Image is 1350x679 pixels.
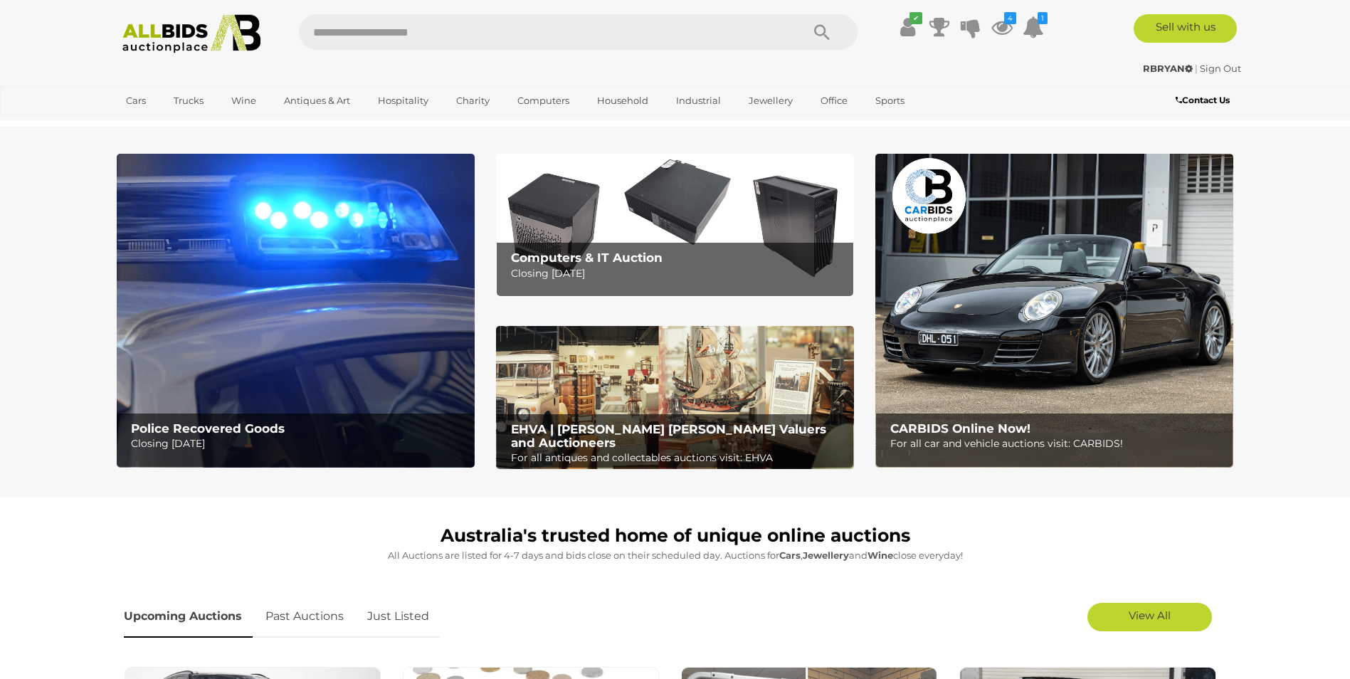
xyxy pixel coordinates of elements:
[222,89,265,112] a: Wine
[117,112,236,136] a: [GEOGRAPHIC_DATA]
[803,549,849,561] strong: Jewellery
[667,89,730,112] a: Industrial
[508,89,579,112] a: Computers
[131,435,466,453] p: Closing [DATE]
[357,596,440,638] a: Just Listed
[255,596,354,638] a: Past Auctions
[496,154,854,297] a: Computers & IT Auction Computers & IT Auction Closing [DATE]
[909,12,922,24] i: ✔
[447,89,499,112] a: Charity
[1143,63,1193,74] strong: RBRYAN
[868,549,893,561] strong: Wine
[1023,14,1044,40] a: 1
[1176,93,1233,108] a: Contact Us
[117,89,155,112] a: Cars
[897,14,919,40] a: ✔
[496,326,854,470] a: EHVA | Evans Hastings Valuers and Auctioneers EHVA | [PERSON_NAME] [PERSON_NAME] Valuers and Auct...
[275,89,359,112] a: Antiques & Art
[164,89,213,112] a: Trucks
[1176,95,1230,105] b: Contact Us
[1143,63,1195,74] a: RBRYAN
[369,89,438,112] a: Hospitality
[115,14,269,53] img: Allbids.com.au
[496,154,854,297] img: Computers & IT Auction
[117,154,475,468] img: Police Recovered Goods
[991,14,1013,40] a: 4
[890,435,1225,453] p: For all car and vehicle auctions visit: CARBIDS!
[117,154,475,468] a: Police Recovered Goods Police Recovered Goods Closing [DATE]
[496,326,854,470] img: EHVA | Evans Hastings Valuers and Auctioneers
[511,265,846,283] p: Closing [DATE]
[866,89,914,112] a: Sports
[511,251,663,265] b: Computers & IT Auction
[511,449,846,467] p: For all antiques and collectables auctions visit: EHVA
[124,526,1227,546] h1: Australia's trusted home of unique online auctions
[131,421,285,436] b: Police Recovered Goods
[1087,603,1212,631] a: View All
[890,421,1030,436] b: CARBIDS Online Now!
[786,14,858,50] button: Search
[1195,63,1198,74] span: |
[875,154,1233,468] a: CARBIDS Online Now! CARBIDS Online Now! For all car and vehicle auctions visit: CARBIDS!
[875,154,1233,468] img: CARBIDS Online Now!
[511,422,826,450] b: EHVA | [PERSON_NAME] [PERSON_NAME] Valuers and Auctioneers
[1134,14,1237,43] a: Sell with us
[1004,12,1016,24] i: 4
[124,547,1227,564] p: All Auctions are listed for 4-7 days and bids close on their scheduled day. Auctions for , and cl...
[1038,12,1048,24] i: 1
[779,549,801,561] strong: Cars
[588,89,658,112] a: Household
[124,596,253,638] a: Upcoming Auctions
[1129,609,1171,622] span: View All
[811,89,857,112] a: Office
[1200,63,1241,74] a: Sign Out
[739,89,802,112] a: Jewellery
